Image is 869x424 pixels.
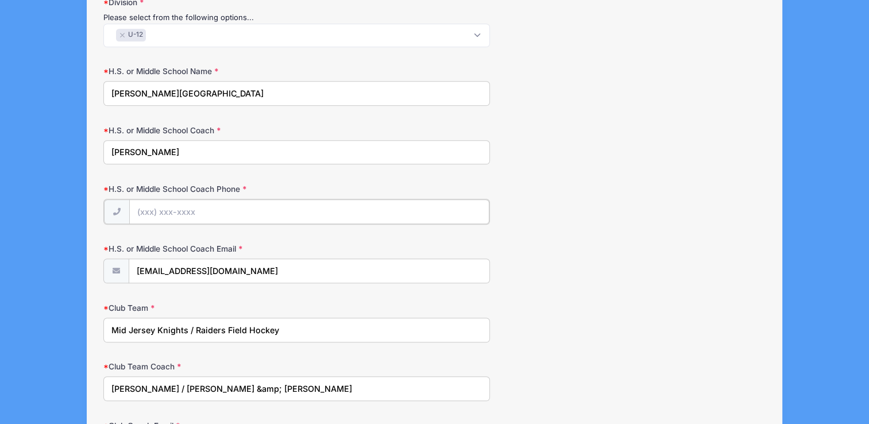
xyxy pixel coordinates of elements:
[103,361,324,372] label: Club Team Coach
[103,302,324,314] label: Club Team
[116,29,146,42] li: U-12
[103,183,324,195] label: H.S. or Middle School Coach Phone
[103,125,324,136] label: H.S. or Middle School Coach
[119,33,126,37] button: Remove item
[110,29,116,40] textarea: Search
[129,199,489,224] input: (xxx) xxx-xxxx
[103,65,324,77] label: H.S. or Middle School Name
[103,12,489,24] div: Please select from the following options...
[103,243,324,255] label: H.S. or Middle School Coach Email
[129,259,490,283] input: email@email.com
[128,30,143,40] span: U-12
